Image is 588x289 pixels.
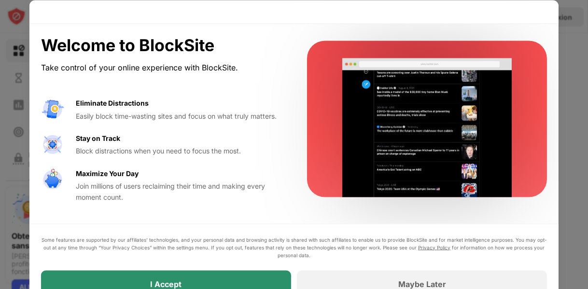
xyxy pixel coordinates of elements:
[398,279,446,289] div: Maybe Later
[418,244,450,250] a: Privacy Policy
[76,133,120,143] div: Stay on Track
[150,279,182,289] div: I Accept
[41,98,64,121] img: value-avoid-distractions.svg
[41,235,547,259] div: Some features are supported by our affiliates’ technologies, and your personal data and browsing ...
[41,133,64,156] img: value-focus.svg
[76,181,284,203] div: Join millions of users reclaiming their time and making every moment count.
[41,168,64,191] img: value-safe-time.svg
[76,110,284,121] div: Easily block time-wasting sites and focus on what truly matters.
[76,146,284,156] div: Block distractions when you need to focus the most.
[76,98,149,109] div: Eliminate Distractions
[76,168,139,179] div: Maximize Your Day
[41,61,284,75] div: Take control of your online experience with BlockSite.
[41,35,284,55] div: Welcome to BlockSite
